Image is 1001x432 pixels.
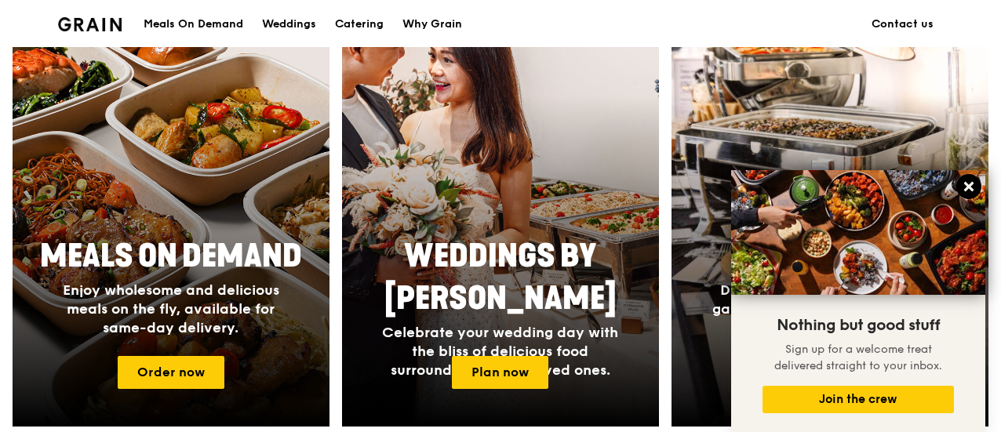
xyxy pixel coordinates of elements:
a: Order now [118,356,224,389]
a: Weddings by [PERSON_NAME]Celebrate your wedding day with the bliss of delicious food surrounded b... [342,13,659,427]
a: Plan now [452,356,548,389]
div: Meals On Demand [144,1,243,48]
button: Close [956,174,981,199]
button: Join the crew [763,386,954,413]
div: Catering [335,1,384,48]
div: Weddings [262,1,316,48]
a: Why Grain [393,1,471,48]
a: Meals On DemandEnjoy wholesome and delicious meals on the fly, available for same-day delivery.Or... [13,13,329,427]
span: Weddings by [PERSON_NAME] [384,238,617,318]
span: Enjoy wholesome and delicious meals on the fly, available for same-day delivery. [63,281,279,336]
a: CateringDishes to delight your guests, at gatherings and events of all sizes.Plan now [672,13,988,427]
span: Celebrate your wedding day with the bliss of delicious food surrounded by your loved ones. [382,324,618,379]
span: Meals On Demand [40,238,302,275]
span: Sign up for a welcome treat delivered straight to your inbox. [774,343,942,372]
a: Contact us [862,1,943,48]
a: Catering [326,1,393,48]
img: Grain [58,17,122,31]
a: Weddings [253,1,326,48]
span: Nothing but good stuff [777,316,940,335]
div: Why Grain [402,1,462,48]
img: DSC07876-Edit02-Large.jpeg [731,170,985,295]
